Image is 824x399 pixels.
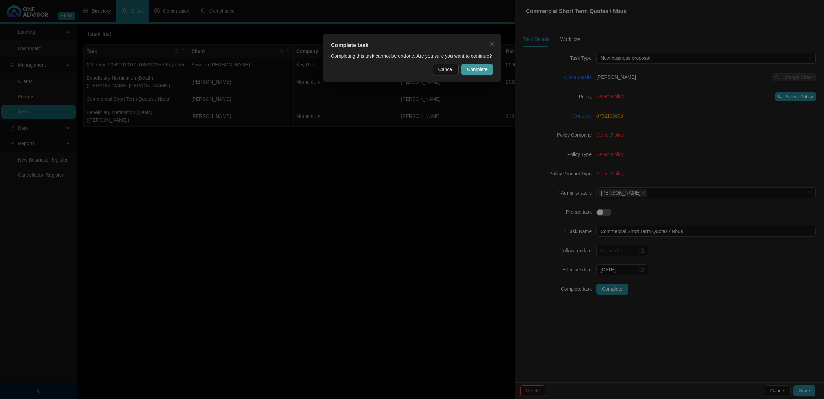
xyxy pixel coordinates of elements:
[433,64,459,75] button: Cancel
[331,52,493,60] div: Completing this task cannot be undone. Are you sure you want to continue?
[489,41,494,47] span: close
[461,64,493,75] button: Complete
[486,38,497,49] button: Close
[331,41,493,49] div: Complete task
[467,66,488,73] span: Complete
[438,66,453,73] span: Cancel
